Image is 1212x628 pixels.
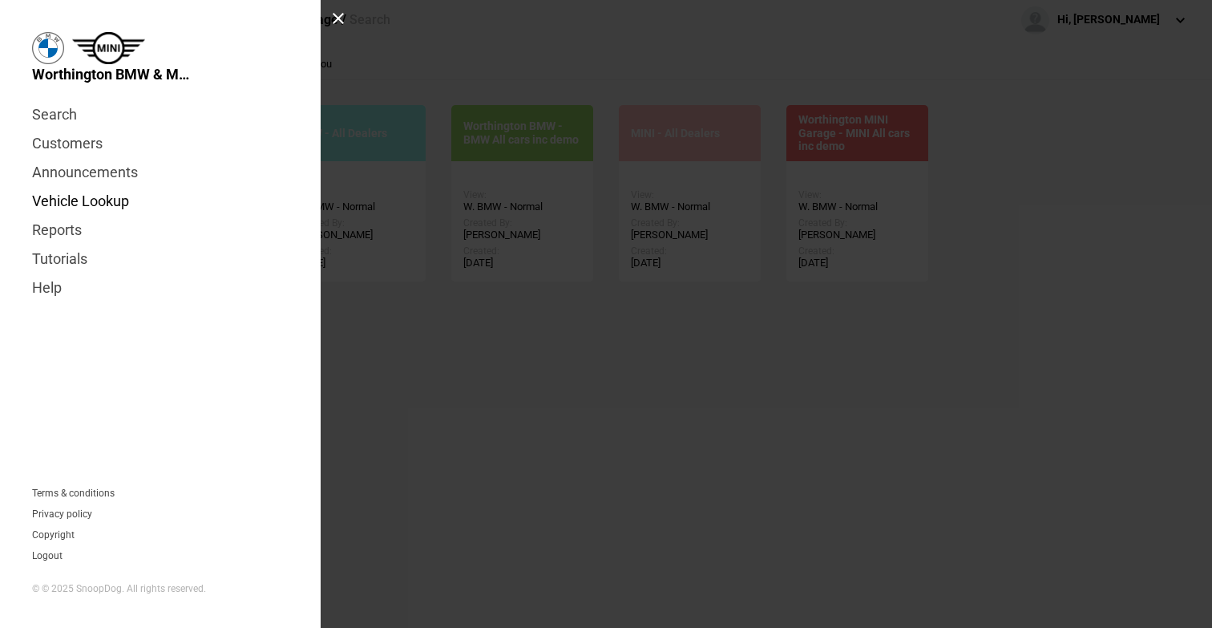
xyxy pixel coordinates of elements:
a: Customers [32,129,289,158]
span: Worthington BMW & MINI Garage [32,64,192,84]
button: Logout [32,551,63,561]
a: Privacy policy [32,509,92,519]
a: Help [32,273,289,302]
a: Search [32,100,289,129]
a: Announcements [32,158,289,187]
a: Vehicle Lookup [32,187,289,216]
img: mini.png [72,32,145,64]
a: Terms & conditions [32,488,115,498]
a: Reports [32,216,289,245]
a: Tutorials [32,245,289,273]
div: © © 2025 SnoopDog. All rights reserved. [32,582,289,596]
img: bmw.png [32,32,64,64]
a: Copyright [32,530,75,540]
